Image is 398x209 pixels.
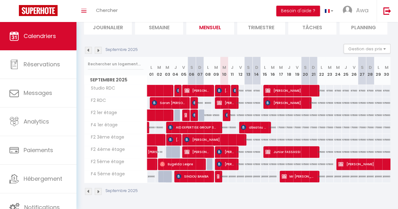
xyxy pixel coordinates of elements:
[374,57,382,85] th: 29
[212,57,220,85] th: 09
[204,97,212,109] div: 80000
[382,97,390,109] div: 105000
[184,109,187,121] span: [PERSON_NAME]
[304,64,307,70] abbr: S
[366,57,374,85] th: 28
[277,122,285,133] div: 170000
[236,158,244,170] div: 105000
[96,7,118,14] span: Chercher
[236,57,244,85] th: 12
[358,134,366,146] div: 105000
[84,75,147,85] span: Septembre 2025
[265,146,315,158] span: Junior FASSASSI
[233,85,235,96] span: [PERSON_NAME]
[212,109,220,121] div: 95000
[326,122,334,133] div: 170000
[244,109,253,121] div: 105000
[350,109,358,121] div: 105000
[148,143,162,155] span: [PERSON_NAME]
[309,109,317,121] div: 105000
[358,97,366,109] div: 105000
[342,122,350,133] div: 170000
[269,57,277,85] th: 16
[182,64,185,70] abbr: V
[382,109,390,121] div: 105000
[147,57,155,85] th: 01
[277,158,285,170] div: 105000
[326,158,334,170] div: 105000
[261,134,269,146] div: 105000
[24,146,53,154] span: Paiements
[244,158,253,170] div: 105000
[342,134,350,146] div: 105000
[261,171,269,182] div: 200000
[301,122,309,133] div: 170000
[19,5,58,16] img: Super Booking
[196,57,204,85] th: 07
[220,122,228,133] div: 150000
[168,134,178,146] span: [PERSON_NAME]
[105,188,138,194] p: Septembre 2025
[192,97,195,109] span: [PERSON_NAME]
[85,146,126,153] span: F2 4ème étage
[264,64,266,70] abbr: L
[253,109,261,121] div: 105000
[374,109,382,121] div: 105000
[269,109,277,121] div: 105000
[198,64,201,70] abbr: D
[279,64,283,70] abbr: M
[24,60,60,68] span: Réservations
[334,109,342,121] div: 105000
[24,89,52,97] span: Messages
[236,171,244,182] div: 200000
[334,97,342,109] div: 105000
[366,109,374,121] div: 105000
[317,97,326,109] div: 105000
[366,146,374,158] div: 105000
[165,64,169,70] abbr: M
[152,97,186,109] span: Saron [PERSON_NAME]
[85,85,117,92] span: Studio RDC
[244,134,253,146] div: 105000
[334,57,342,85] th: 24
[155,122,163,133] div: 150000
[342,171,350,182] div: 200000
[163,57,171,85] th: 03
[358,85,366,96] div: 67000
[85,171,126,178] span: F4 5ème étage
[301,158,309,170] div: 105000
[317,158,326,170] div: 105000
[326,109,334,121] div: 105000
[296,64,299,70] abbr: V
[188,57,196,85] th: 06
[244,57,253,85] th: 13
[301,109,309,121] div: 105000
[135,19,183,35] li: Semaine
[356,6,369,14] span: Awa
[374,146,382,158] div: 105000
[184,146,210,158] span: [PERSON_NAME]
[261,57,269,85] th: 15
[328,64,332,70] abbr: M
[228,122,236,133] div: 150000
[334,171,342,182] div: 200000
[174,64,177,70] abbr: J
[374,85,382,96] div: 67000
[358,122,366,133] div: 170000
[244,146,253,158] div: 105000
[217,85,227,96] span: [PERSON_NAME]
[317,134,326,146] div: 105000
[176,170,210,182] span: SINDOU BAMBA
[253,158,261,170] div: 105000
[285,57,293,85] th: 18
[84,19,132,35] li: Journalier
[207,64,209,70] abbr: L
[277,57,285,85] th: 17
[366,85,374,96] div: 67000
[317,57,326,85] th: 22
[271,64,275,70] abbr: M
[85,109,119,116] span: F2 1er étage
[253,57,261,85] th: 14
[171,57,180,85] th: 04
[334,122,342,133] div: 170000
